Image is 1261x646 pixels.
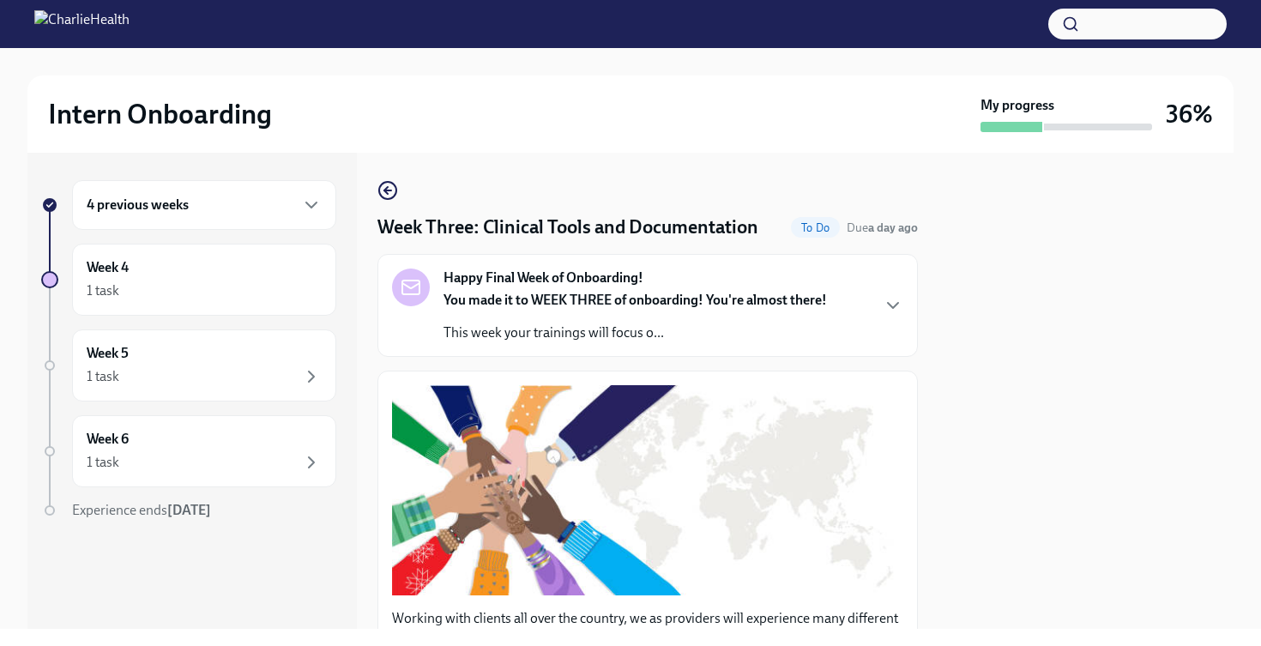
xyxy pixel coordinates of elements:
[377,214,758,240] h4: Week Three: Clinical Tools and Documentation
[847,220,918,235] span: Due
[72,502,211,518] span: Experience ends
[87,196,189,214] h6: 4 previous weeks
[1166,99,1213,130] h3: 36%
[87,430,129,449] h6: Week 6
[392,385,903,595] button: Zoom image
[41,244,336,316] a: Week 41 task
[791,221,840,234] span: To Do
[87,281,119,300] div: 1 task
[48,97,272,131] h2: Intern Onboarding
[72,180,336,230] div: 4 previous weeks
[868,220,918,235] strong: a day ago
[34,10,130,38] img: CharlieHealth
[87,367,119,386] div: 1 task
[980,96,1054,115] strong: My progress
[443,269,643,287] strong: Happy Final Week of Onboarding!
[443,323,827,342] p: This week your trainings will focus o...
[443,292,827,308] strong: You made it to WEEK THREE of onboarding! You're almost there!
[87,453,119,472] div: 1 task
[41,329,336,401] a: Week 51 task
[847,220,918,236] span: September 23rd, 2025 10:00
[87,344,129,363] h6: Week 5
[87,258,129,277] h6: Week 4
[41,415,336,487] a: Week 61 task
[167,502,211,518] strong: [DATE]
